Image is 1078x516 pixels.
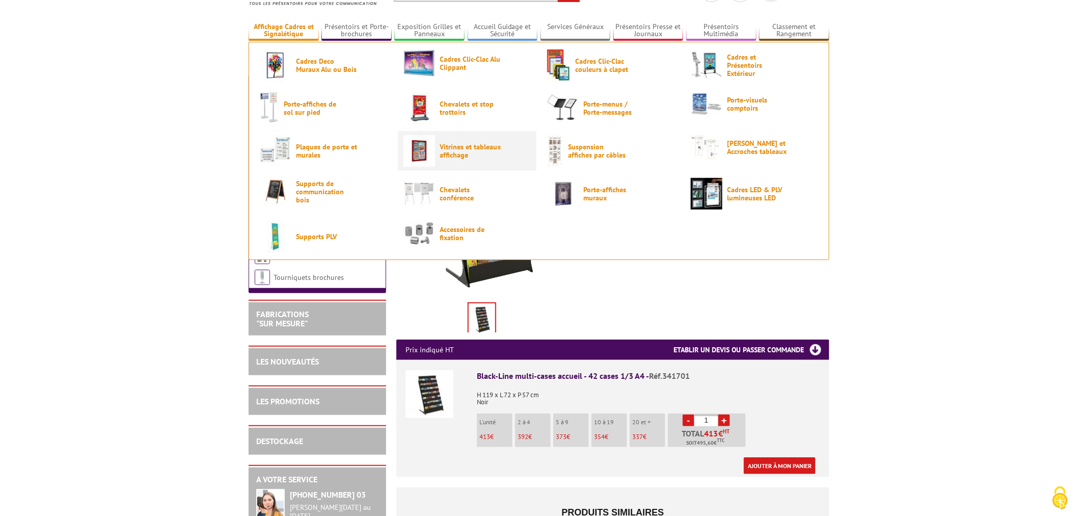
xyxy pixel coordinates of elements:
img: presentoirs_grande_capacite_341701.jpg [469,303,495,335]
span: Cadres Clic-Clac couleurs à clapet [575,57,636,73]
sup: TTC [717,437,725,443]
img: Plaques de porte et murales [260,135,291,167]
p: € [594,433,627,441]
p: 10 à 19 [594,419,627,426]
a: Classement et Rangement [759,22,829,39]
h3: Etablir un devis ou passer commande [673,340,829,360]
span: Porte-menus / Porte-messages [583,100,644,116]
span: Suspension affiches par câbles [568,143,629,159]
span: Porte-affiches muraux [583,186,644,202]
span: Porte-affiches de sol sur pied [284,100,345,116]
span: Porte-visuels comptoirs [727,96,788,112]
img: Porte-visuels comptoirs [691,92,722,116]
img: Porte-menus / Porte-messages [547,92,579,124]
span: Soit € [687,439,725,447]
img: Porte-affiches muraux [547,178,579,210]
a: - [683,415,694,426]
a: Ajouter à mon panier [744,457,816,474]
img: Accessoires de fixation [403,221,435,246]
span: Supports de communication bois [296,179,357,204]
img: Cadres et Présentoirs Extérieur [691,49,722,81]
img: Cimaises et Accroches tableaux [691,135,722,160]
a: Présentoirs Presse et Journaux [613,22,684,39]
p: Prix indiqué HT [406,340,454,360]
a: Supports de communication bois [260,178,387,205]
span: Cadres et Présentoirs Extérieur [727,53,788,78]
p: € [518,433,551,441]
p: 5 à 9 [556,419,589,426]
a: Exposition Grilles et Panneaux [394,22,465,39]
a: Porte-visuels comptoirs [691,92,818,116]
a: Cadres et Présentoirs Extérieur [691,49,818,81]
a: FABRICATIONS"Sur Mesure" [256,309,309,328]
img: Cookies (fenêtre modale) [1047,485,1073,511]
img: Cadres Clic-Clac couleurs à clapet [547,49,571,81]
img: Suspension affiches par câbles [547,135,563,167]
img: Chevalets et stop trottoirs [403,92,435,124]
img: Vitrines et tableaux affichage [403,135,435,167]
span: Chevalets et stop trottoirs [440,100,501,116]
p: Total [670,429,746,447]
a: Chevalets et stop trottoirs [403,92,531,124]
span: Plaques de porte et murales [296,143,357,159]
span: 495,60 [697,439,714,447]
img: Supports PLV [260,221,291,252]
a: Accueil Guidage et Sécurité [468,22,538,39]
a: Chevalets conférence [403,178,531,210]
span: Accessoires de fixation [440,225,501,242]
p: € [632,433,665,441]
span: € [718,429,723,437]
a: Affichage Cadres et Signalétique [249,22,319,39]
img: Porte-affiches de sol sur pied [260,92,279,124]
span: Cadres Clic-Clac Alu Clippant [440,55,501,71]
img: Cadres Deco Muraux Alu ou Bois [260,49,291,81]
p: L'unité [479,419,513,426]
img: Chevalets conférence [403,178,435,210]
p: € [479,433,513,441]
span: Chevalets conférence [440,186,501,202]
a: Supports PLV [260,221,387,252]
a: Porte-affiches muraux [547,178,675,210]
span: Cadres LED & PLV lumineuses LED [727,186,788,202]
span: Cadres Deco Muraux Alu ou Bois [296,57,357,73]
span: 392 [518,432,528,441]
span: [PERSON_NAME] et Accroches tableaux [727,139,788,156]
a: + [718,415,730,426]
div: Black-Line multi-cases accueil - 42 cases 1/3 A4 - [477,370,820,382]
a: Cadres Deco Muraux Alu ou Bois [260,49,387,81]
a: Tourniquets brochures [274,273,344,282]
a: Présentoirs Multimédia [686,22,757,39]
img: Black-Line multi-cases accueil - 42 cases 1/3 A4 [406,370,453,418]
button: Cookies (fenêtre modale) [1042,481,1078,516]
a: Services Généraux [541,22,611,39]
span: Réf.341701 [649,371,690,381]
a: Cadres Clic-Clac couleurs à clapet [547,49,675,81]
img: Supports de communication bois [260,178,291,205]
span: 354 [594,432,605,441]
img: Cadres LED & PLV lumineuses LED [691,178,722,210]
a: Suspension affiches par câbles [547,135,675,167]
p: H 119 x L 72 x P 57 cm Noir [477,384,820,406]
p: 2 à 4 [518,419,551,426]
a: Vitrines et tableaux affichage [403,135,531,167]
a: LES PROMOTIONS [256,396,319,406]
a: Porte-menus / Porte-messages [547,92,675,124]
a: DESTOCKAGE [256,436,303,446]
img: Tourniquets brochures [255,270,270,285]
a: Présentoirs et Porte-brochures [321,22,392,39]
a: Cadres Clic-Clac Alu Clippant [403,49,531,76]
strong: [PHONE_NUMBER] 03 [290,489,366,500]
a: LES NOUVEAUTÉS [256,356,319,367]
sup: HT [723,428,730,435]
span: 373 [556,432,567,441]
p: 20 et + [632,419,665,426]
p: € [556,433,589,441]
a: Porte-affiches de sol sur pied [260,92,387,124]
span: Vitrines et tableaux affichage [440,143,501,159]
span: 413 [704,429,718,437]
span: 413 [479,432,490,441]
a: [PERSON_NAME] et Accroches tableaux [691,135,818,160]
span: Supports PLV [296,233,357,241]
h2: A votre service [256,475,379,484]
span: 337 [632,432,643,441]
